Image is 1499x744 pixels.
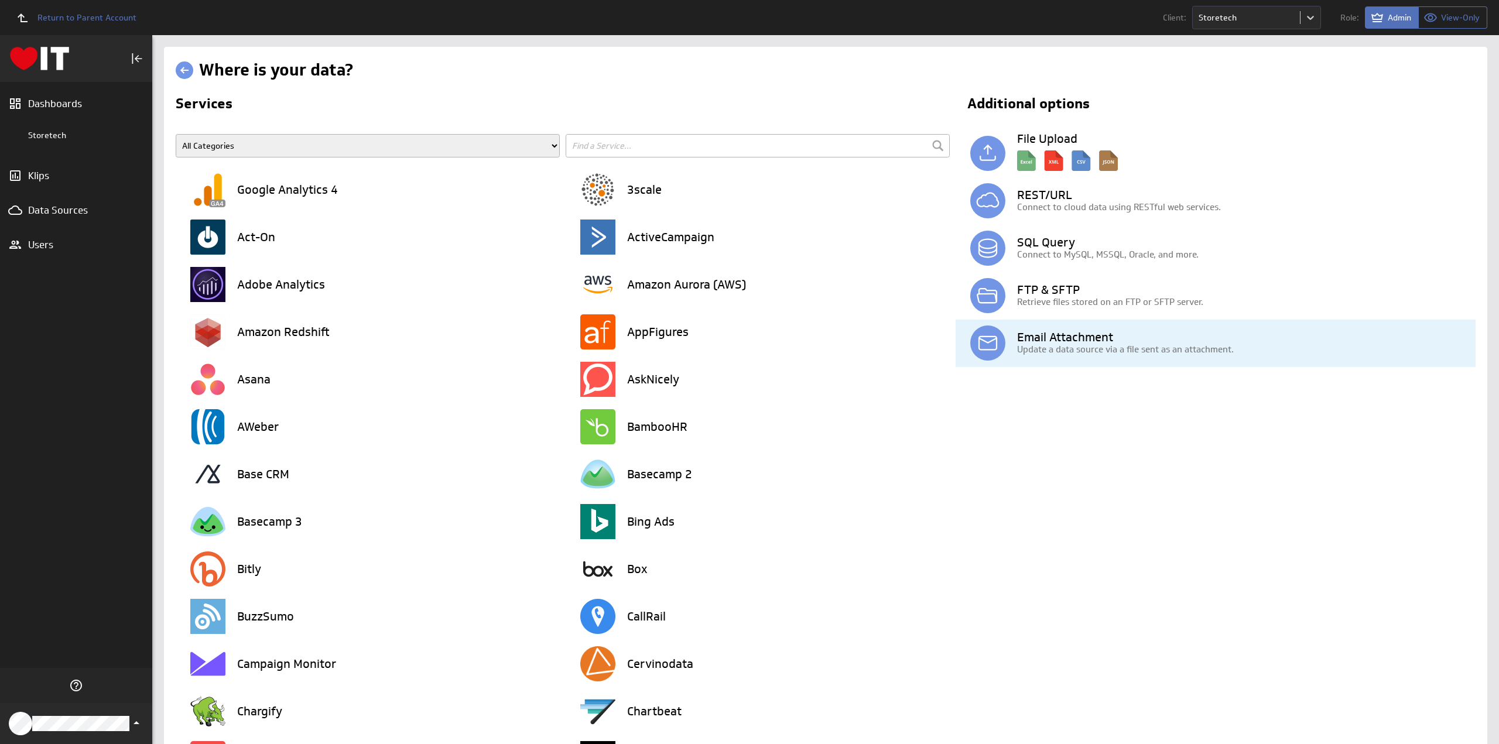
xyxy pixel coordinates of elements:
[28,97,124,110] div: Dashboards
[28,204,124,217] div: Data Sources
[580,220,615,255] img: image9187947030682302895.png
[28,169,124,182] div: Klips
[970,325,1005,361] img: email.svg
[1017,331,1476,343] h3: Email Attachment
[66,676,86,695] div: Help
[580,267,615,302] img: image6239696482622088708.png
[127,49,147,68] div: Collapse
[28,238,124,251] div: Users
[970,183,1005,218] img: simple_rest.svg
[1419,6,1487,29] button: View as View-Only
[1017,236,1476,248] h3: SQL Query
[237,231,275,243] h3: Act-On
[10,47,69,70] div: Go to Dashboards
[970,136,1005,171] img: local.svg
[627,326,689,338] h3: AppFigures
[176,97,952,115] h2: Services
[580,599,615,634] img: image5375091680806646186.png
[1017,189,1476,201] h3: REST/URL
[627,421,687,433] h3: BambooHR
[28,130,146,140] div: Storetech
[627,279,746,290] h3: Amazon Aurora (AWS)
[970,231,1005,266] img: database.svg
[1017,145,1118,171] img: local_description.svg
[237,421,279,433] h3: AWeber
[1017,133,1476,145] h3: File Upload
[190,362,225,397] img: image772416011628122514.png
[627,468,692,480] h3: Basecamp 2
[10,47,69,70] img: Klipfolio logo
[1365,6,1419,29] button: View as Admin
[237,658,336,670] h3: Campaign Monitor
[190,646,225,681] img: image6347507244920034643.png
[190,694,225,729] img: image2261544860167327136.png
[580,551,615,587] img: image1404320679533562880.png
[627,516,675,527] h3: Bing Ads
[580,172,615,207] img: image5212420104391205579.png
[929,137,947,155] input: Submit
[1017,343,1476,355] p: Update a data source via a file sent as an attachment.
[190,409,225,444] img: image1137728285709518332.png
[1388,12,1411,23] span: Admin
[237,373,271,385] h3: Asana
[237,705,282,717] h3: Chargify
[627,184,662,196] h3: 3scale
[237,516,302,527] h3: Basecamp 3
[1163,13,1186,22] span: Client:
[566,134,950,157] input: Find a Service...
[237,279,325,290] h3: Adobe Analytics
[1199,13,1237,22] div: Storetech
[580,646,615,681] img: image7447836811384891163.png
[1017,296,1476,308] p: Retrieve files stored on an FTP or SFTP server.
[580,409,615,444] img: image4271532089018294151.png
[627,705,682,717] h3: Chartbeat
[1017,284,1476,296] h3: FTP & SFTP
[237,326,330,338] h3: Amazon Redshift
[199,59,353,81] h1: Where is your data?
[190,267,225,302] img: image7123355047139026446.png
[237,468,289,480] h3: Base CRM
[37,13,136,22] span: Return to Parent Account
[580,694,615,729] img: image7775881655598072501.png
[190,220,225,255] img: image4488369603297424195.png
[627,611,666,622] h3: CallRail
[580,314,615,349] img: image7083839964087255944.png
[190,551,225,587] img: image8320012023144177748.png
[627,373,679,385] h3: AskNicely
[970,278,1005,313] img: ftp.svg
[580,457,615,492] img: image259683944446962572.png
[9,5,136,30] a: Return to Parent Account
[1017,201,1476,213] p: Connect to cloud data using RESTful web services.
[237,184,338,196] h3: Google Analytics 4
[1340,13,1359,22] span: Role:
[956,97,1472,115] h2: Additional options
[190,599,225,634] img: image6894633340323014084.png
[237,563,261,575] h3: Bitly
[627,563,648,575] h3: Box
[190,457,225,492] img: image3093126248595685490.png
[190,314,225,349] img: image7632027720258204353.png
[627,658,693,670] h3: Cervinodata
[580,504,615,539] img: image8173749476544625175.png
[1441,12,1480,23] span: View-Only
[627,231,714,243] h3: ActiveCampaign
[190,504,225,539] img: image2828648019801083890.png
[580,362,615,397] img: image1361835612104150966.png
[1017,248,1476,260] p: Connect to MySQL, MSSQL, Oracle, and more.
[190,172,225,207] img: image6502031566950861830.png
[237,611,294,622] h3: BuzzSumo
